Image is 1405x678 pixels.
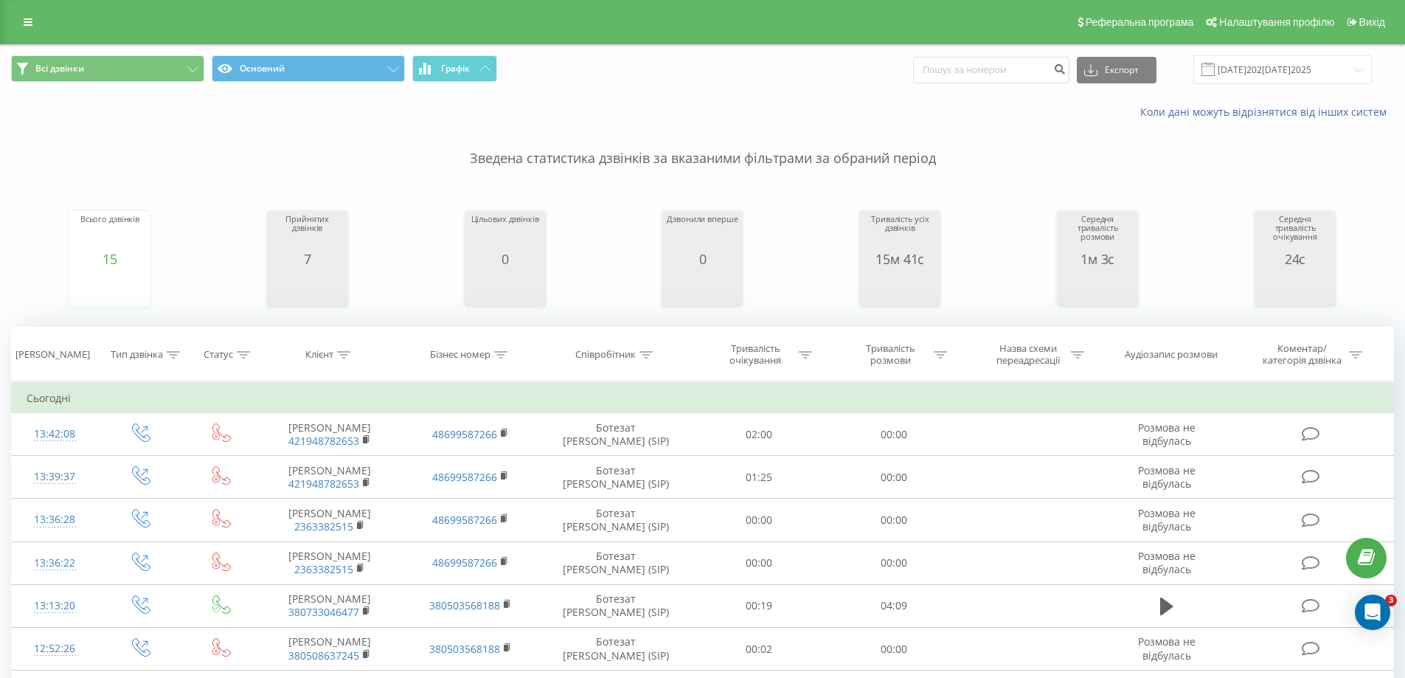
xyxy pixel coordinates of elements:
[863,215,937,252] div: Тривалість усіх дзвінків
[541,628,692,671] td: Ботезат [PERSON_NAME] (SIP)
[1138,634,1196,662] span: Розмова не відбулась
[80,215,139,252] div: Всього дзвінків
[827,584,962,627] td: 04:09
[575,349,636,362] div: Співробітник
[111,349,163,362] div: Тип дзвінка
[716,342,795,367] div: Тривалість очікування
[27,634,83,663] div: 12:52:26
[11,55,204,82] button: Всі дзвінки
[1138,463,1196,491] span: Розмова не відбулась
[827,542,962,584] td: 00:00
[11,120,1394,168] p: Зведена статистика дзвінків за вказаними фільтрами за обраний період
[541,542,692,584] td: Ботезат [PERSON_NAME] (SIP)
[1138,421,1196,448] span: Розмова не відбулась
[432,470,497,484] a: 48699587266
[471,252,539,266] div: 0
[541,456,692,499] td: Ботезат [PERSON_NAME] (SIP)
[1140,105,1394,119] a: Коли дані можуть відрізнятися вiд інших систем
[12,384,1394,413] td: Сьогодні
[27,505,83,534] div: 13:36:28
[260,499,400,542] td: [PERSON_NAME]
[80,252,139,266] div: 15
[1258,252,1332,266] div: 24с
[827,499,962,542] td: 00:00
[1259,342,1345,367] div: Коментар/категорія дзвінка
[260,413,400,456] td: [PERSON_NAME]
[27,420,83,449] div: 13:42:08
[988,342,1067,367] div: Назва схеми переадресації
[1061,252,1134,266] div: 1м 3с
[432,513,497,527] a: 48699587266
[35,63,84,75] span: Всі дзвінки
[913,57,1069,83] input: Пошук за номером
[288,477,359,491] a: 421948782653
[851,342,930,367] div: Тривалість розмови
[863,252,937,266] div: 15м 41с
[692,456,827,499] td: 01:25
[1138,549,1196,576] span: Розмова не відбулась
[1385,595,1397,606] span: 3
[692,413,827,456] td: 02:00
[541,413,692,456] td: Ботезат [PERSON_NAME] (SIP)
[432,556,497,570] a: 48699587266
[27,463,83,491] div: 13:39:37
[541,499,692,542] td: Ботезат [PERSON_NAME] (SIP)
[260,584,400,627] td: [PERSON_NAME]
[692,499,827,542] td: 00:00
[1359,16,1385,28] span: Вихід
[692,542,827,584] td: 00:00
[288,648,359,663] a: 380508637245
[204,349,233,362] div: Статус
[1219,16,1334,28] span: Налаштування профілю
[305,349,333,362] div: Клієнт
[27,592,83,620] div: 13:13:20
[429,598,500,612] a: 380503568188
[260,456,400,499] td: [PERSON_NAME]
[667,252,738,266] div: 0
[1125,349,1218,362] div: Аудіозапис розмови
[430,349,490,362] div: Бізнес номер
[1138,506,1196,533] span: Розмова не відбулась
[827,628,962,671] td: 00:00
[1077,57,1156,83] button: Експорт
[288,434,359,448] a: 421948782653
[1258,215,1332,252] div: Середня тривалість очікування
[692,628,827,671] td: 00:02
[294,562,353,576] a: 2363382515
[27,549,83,578] div: 13:36:22
[15,349,90,362] div: [PERSON_NAME]
[471,215,539,252] div: Цільових дзвінків
[271,252,344,266] div: 7
[692,584,827,627] td: 00:19
[212,55,405,82] button: Основний
[827,413,962,456] td: 00:00
[271,215,344,252] div: Прийнятих дзвінків
[827,456,962,499] td: 00:00
[412,55,497,82] button: Графік
[541,584,692,627] td: Ботезат [PERSON_NAME] (SIP)
[1086,16,1194,28] span: Реферальна програма
[260,628,400,671] td: [PERSON_NAME]
[1061,215,1134,252] div: Середня тривалість розмови
[260,542,400,584] td: [PERSON_NAME]
[441,63,470,74] span: Графік
[1355,595,1390,630] div: Open Intercom Messenger
[294,519,353,533] a: 2363382515
[667,215,738,252] div: Дзвонили вперше
[288,605,359,619] a: 380733046477
[432,427,497,441] a: 48699587266
[429,642,500,656] a: 380503568188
